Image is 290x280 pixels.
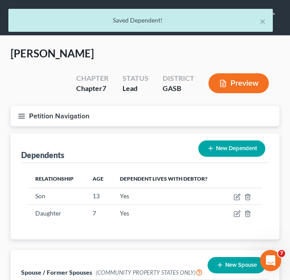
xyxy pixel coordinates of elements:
div: Status [123,73,149,83]
td: Yes [113,205,223,222]
div: GASB [163,83,194,94]
iframe: Intercom live chat [260,250,281,271]
td: 7 [86,205,113,222]
th: Relationship [28,170,86,188]
th: Dependent lives with debtor? [113,170,223,188]
button: × [260,16,266,26]
div: District [163,73,194,83]
td: 13 [86,188,113,204]
div: Saved Dependent! [15,16,266,25]
button: Petition Navigation [11,106,279,126]
button: Preview [208,73,269,93]
div: Chapter [76,83,108,94]
td: Yes [113,188,223,204]
div: Chapter [76,73,108,83]
td: Daughter [28,205,86,222]
span: 7 [278,250,285,257]
span: 7 [102,84,106,92]
span: (COMMUNITY PROPERTY STATES ONLY) [96,269,203,276]
div: Dependents [21,150,64,160]
button: New Dependent [198,140,265,157]
div: Lead [123,83,149,94]
span: Spouse / Former Spouses [21,269,92,276]
span: [PERSON_NAME] [11,47,94,60]
th: Age [86,170,113,188]
button: New Spouse [208,257,265,273]
td: Son [28,188,86,204]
